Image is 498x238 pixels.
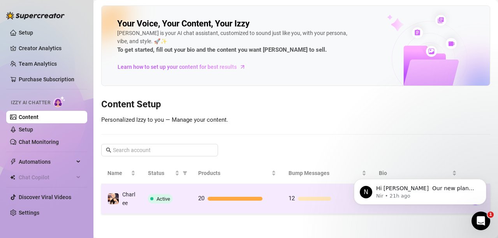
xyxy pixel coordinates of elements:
[122,191,135,206] span: Charlee
[19,126,33,133] a: Setup
[53,96,65,107] img: AI Chatter
[472,212,490,230] iframe: Intercom live chat
[192,163,282,184] th: Products
[19,42,81,54] a: Creator Analytics
[142,163,192,184] th: Status
[19,171,74,184] span: Chat Copilot
[282,163,373,184] th: Bump Messages
[6,12,65,19] img: logo-BBDzfeDw.svg
[181,167,189,179] span: filter
[117,61,252,73] a: Learn how to set up your content for best results
[117,18,250,29] h2: Your Voice, Your Content, Your Izzy
[487,212,494,218] span: 1
[19,194,71,200] a: Discover Viral Videos
[289,195,295,202] span: 12
[108,193,119,204] img: Charlee
[19,76,74,82] a: Purchase Subscription
[342,163,498,217] iframe: Intercom notifications message
[148,169,173,177] span: Status
[101,163,142,184] th: Name
[19,210,39,216] a: Settings
[10,159,16,165] span: thunderbolt
[113,146,207,154] input: Search account
[117,29,351,55] div: [PERSON_NAME] is your AI chat assistant, customized to sound just like you, with your persona, vi...
[157,196,170,202] span: Active
[19,30,33,36] a: Setup
[101,116,228,123] span: Personalized Izzy to you — Manage your content.
[198,169,270,177] span: Products
[10,175,15,180] img: Chat Copilot
[107,169,129,177] span: Name
[19,139,59,145] a: Chat Monitoring
[19,156,74,168] span: Automations
[239,63,246,71] span: arrow-right
[118,63,237,71] span: Learn how to set up your content for best results
[198,195,204,202] span: 20
[369,6,490,86] img: ai-chatter-content-library-cLFOSyPT.png
[183,171,187,175] span: filter
[11,99,50,107] span: Izzy AI Chatter
[101,98,490,111] h3: Content Setup
[19,61,57,67] a: Team Analytics
[106,147,111,153] span: search
[289,169,360,177] span: Bump Messages
[117,46,327,53] strong: To get started, fill out your bio and the content you want [PERSON_NAME] to sell.
[19,114,39,120] a: Content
